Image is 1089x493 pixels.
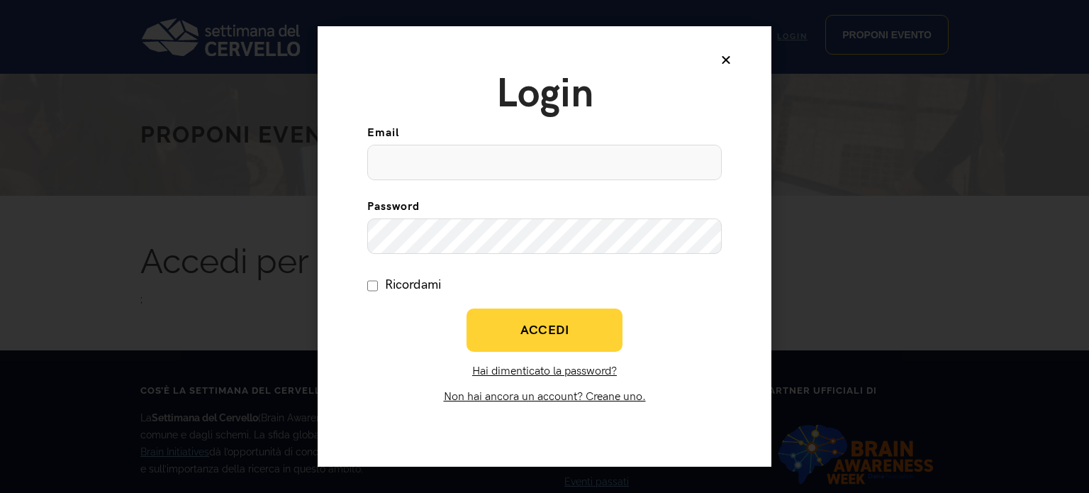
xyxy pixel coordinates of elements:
[360,69,729,121] h2: Login
[367,128,722,141] label: Email
[472,365,617,378] a: Hai dimenticato la password?
[385,275,445,294] label: Ricordami
[467,309,622,352] button: Accedi
[444,390,646,404] a: Non hai ancora un account? Creane uno.
[367,201,722,215] label: Password
[520,322,569,338] span: Accedi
